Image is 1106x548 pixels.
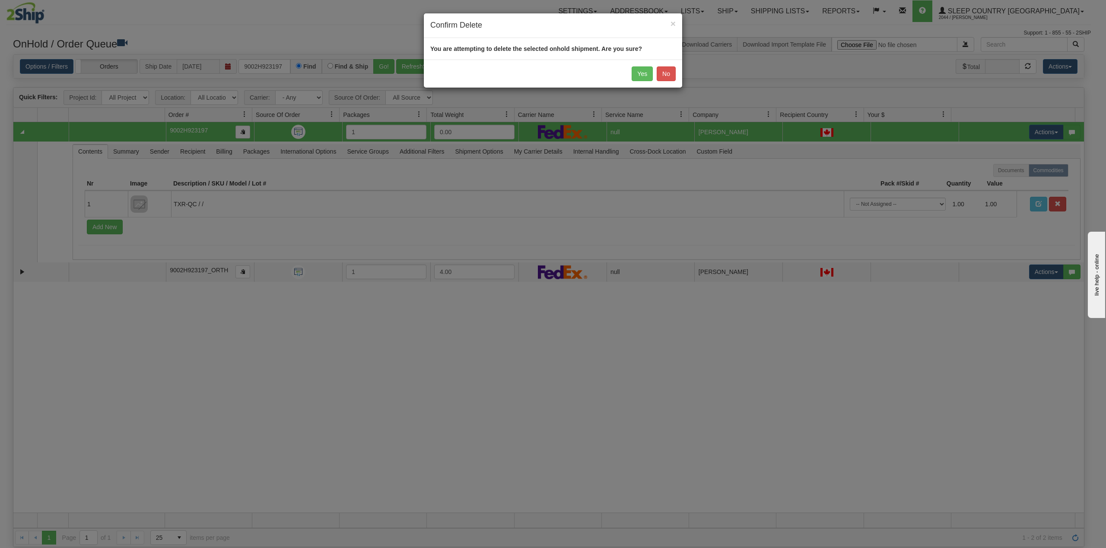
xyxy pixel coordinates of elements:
button: Close [671,19,676,28]
div: live help - online [6,7,80,14]
h4: Confirm Delete [430,20,676,31]
strong: You are attempting to delete the selected onhold shipment. Are you sure? [430,45,642,52]
iframe: chat widget [1086,230,1105,318]
button: Yes [632,66,653,81]
span: × [671,19,676,28]
button: No [657,66,676,81]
